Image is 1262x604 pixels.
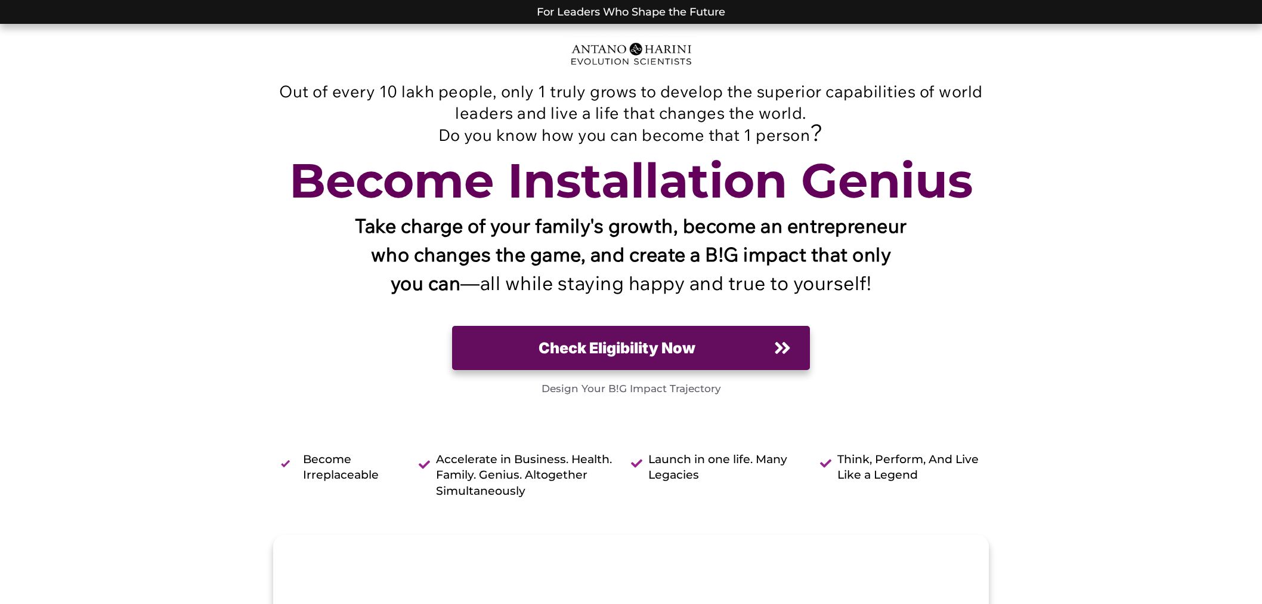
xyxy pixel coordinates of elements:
strong: Design Your B!G Impact Trajectory [542,383,721,395]
strong: Become Irreplaceable [303,452,379,482]
img: Evolution-Scientist [565,36,697,72]
p: Do you know how you can become that 1 person [273,126,989,148]
strong: Become Installation Genius [289,152,973,209]
strong: Check Eligibility Now [539,339,695,357]
strong: Accelerate in Business. Health. Family. Genius. Altogether Simultaneously [436,452,612,498]
strong: Launch in one life. Many Legacies [648,452,787,482]
p: Out of every 10 lakh people, only 1 truly grows to develop the superior capabilities of world lea... [273,84,989,125]
span: ? [810,125,824,147]
a: Check Eligibility Now [452,326,810,370]
p: —all while staying happy and true to yourself! [355,214,908,300]
strong: For Leaders Who Shape the Future [537,5,725,19]
strong: Think, Perform, And Live Like a Legend [837,452,979,482]
strong: Take charge of your family's growth, become an entrepreneur who changes the game, and create a B!... [355,219,907,295]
